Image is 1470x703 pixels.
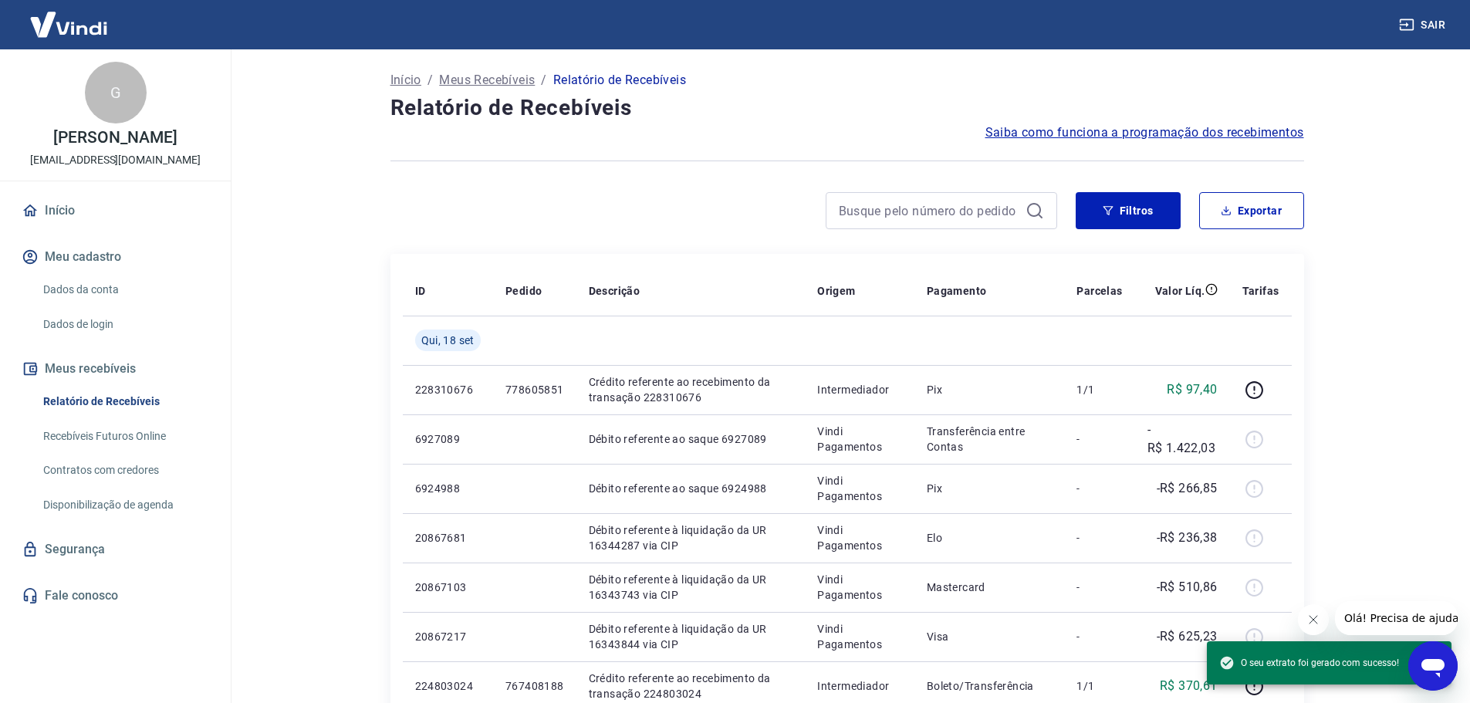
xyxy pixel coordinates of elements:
[37,386,212,417] a: Relatório de Recebíveis
[37,455,212,486] a: Contratos com credores
[927,382,1053,397] p: Pix
[589,671,793,701] p: Crédito referente ao recebimento da transação 224803024
[1076,629,1122,644] p: -
[1076,192,1181,229] button: Filtros
[53,130,177,146] p: [PERSON_NAME]
[589,481,793,496] p: Débito referente ao saque 6924988
[817,424,902,455] p: Vindi Pagamentos
[439,71,535,90] a: Meus Recebíveis
[19,194,212,228] a: Início
[1155,283,1205,299] p: Valor Líq.
[415,629,481,644] p: 20867217
[589,374,793,405] p: Crédito referente ao recebimento da transação 228310676
[415,481,481,496] p: 6924988
[589,572,793,603] p: Débito referente à liquidação da UR 16343743 via CIP
[541,71,546,90] p: /
[415,530,481,546] p: 20867681
[1147,421,1218,458] p: -R$ 1.422,03
[927,283,987,299] p: Pagamento
[817,473,902,504] p: Vindi Pagamentos
[415,382,481,397] p: 228310676
[1298,604,1329,635] iframe: Fechar mensagem
[19,532,212,566] a: Segurança
[1160,677,1218,695] p: R$ 370,61
[30,152,201,168] p: [EMAIL_ADDRESS][DOMAIN_NAME]
[415,580,481,595] p: 20867103
[927,424,1053,455] p: Transferência entre Contas
[1076,283,1122,299] p: Parcelas
[19,240,212,274] button: Meu cadastro
[817,283,855,299] p: Origem
[427,71,433,90] p: /
[589,621,793,652] p: Débito referente à liquidação da UR 16343844 via CIP
[1335,601,1458,635] iframe: Mensagem da empresa
[1396,11,1451,39] button: Sair
[415,431,481,447] p: 6927089
[1408,641,1458,691] iframe: Botão para abrir a janela de mensagens
[37,274,212,306] a: Dados da conta
[1219,655,1399,671] span: O seu extrato foi gerado com sucesso!
[505,678,564,694] p: 767408188
[421,333,475,348] span: Qui, 18 set
[817,522,902,553] p: Vindi Pagamentos
[553,71,686,90] p: Relatório de Recebíveis
[1157,627,1218,646] p: -R$ 625,23
[927,580,1053,595] p: Mastercard
[1167,380,1217,399] p: R$ 97,40
[415,678,481,694] p: 224803024
[817,382,902,397] p: Intermediador
[19,1,119,48] img: Vindi
[589,431,793,447] p: Débito referente ao saque 6927089
[1199,192,1304,229] button: Exportar
[927,481,1053,496] p: Pix
[927,530,1053,546] p: Elo
[1157,479,1218,498] p: -R$ 266,85
[9,11,130,23] span: Olá! Precisa de ajuda?
[505,283,542,299] p: Pedido
[817,678,902,694] p: Intermediador
[1157,529,1218,547] p: -R$ 236,38
[1076,678,1122,694] p: 1/1
[19,352,212,386] button: Meus recebíveis
[1076,580,1122,595] p: -
[37,489,212,521] a: Disponibilização de agenda
[415,283,426,299] p: ID
[927,629,1053,644] p: Visa
[589,283,640,299] p: Descrição
[985,123,1304,142] a: Saiba como funciona a programação dos recebimentos
[390,93,1304,123] h4: Relatório de Recebíveis
[37,421,212,452] a: Recebíveis Futuros Online
[817,621,902,652] p: Vindi Pagamentos
[927,678,1053,694] p: Boleto/Transferência
[839,199,1019,222] input: Busque pelo número do pedido
[1076,530,1122,546] p: -
[19,579,212,613] a: Fale conosco
[1076,382,1122,397] p: 1/1
[37,309,212,340] a: Dados de login
[85,62,147,123] div: G
[817,572,902,603] p: Vindi Pagamentos
[589,522,793,553] p: Débito referente à liquidação da UR 16344287 via CIP
[1076,431,1122,447] p: -
[1242,283,1279,299] p: Tarifas
[1157,578,1218,597] p: -R$ 510,86
[1076,481,1122,496] p: -
[390,71,421,90] a: Início
[505,382,564,397] p: 778605851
